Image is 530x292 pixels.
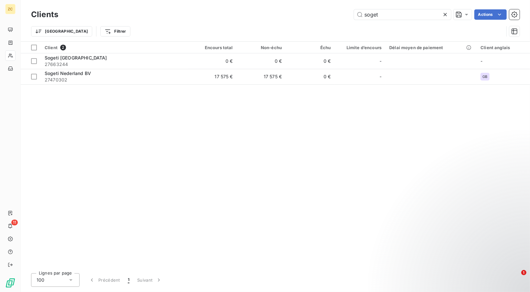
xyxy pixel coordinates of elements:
[389,45,473,50] div: Délai moyen de paiement
[11,220,18,225] span: 11
[5,4,16,14] div: ZC
[290,45,331,50] div: Échu
[241,45,282,50] div: Non-échu
[354,9,451,20] input: Rechercher
[37,277,44,283] span: 100
[480,45,526,50] div: Client anglais
[45,55,107,60] span: Sogeti [GEOGRAPHIC_DATA]
[480,58,482,64] span: -
[45,45,58,50] span: Client
[237,69,286,84] td: 17 575 €
[133,273,166,287] button: Suivant
[45,61,184,68] span: 27663244
[482,75,487,79] span: GB
[45,77,184,83] span: 27470302
[31,9,58,20] h3: Clients
[128,277,129,283] span: 1
[188,69,237,84] td: 17 575 €
[401,229,530,275] iframe: Intercom notifications message
[339,45,382,50] div: Limite d’encours
[124,273,133,287] button: 1
[380,58,381,64] span: -
[188,53,237,69] td: 0 €
[100,26,130,37] button: Filtrer
[5,278,16,288] img: Logo LeanPay
[192,45,233,50] div: Encours total
[521,270,526,275] span: 1
[85,273,124,287] button: Précédent
[45,70,91,76] span: Sogeti Nederland BV
[60,45,66,50] span: 2
[474,9,507,20] button: Actions
[286,69,335,84] td: 0 €
[31,26,92,37] button: [GEOGRAPHIC_DATA]
[286,53,335,69] td: 0 €
[380,73,381,80] span: -
[237,53,286,69] td: 0 €
[508,270,524,286] iframe: Intercom live chat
